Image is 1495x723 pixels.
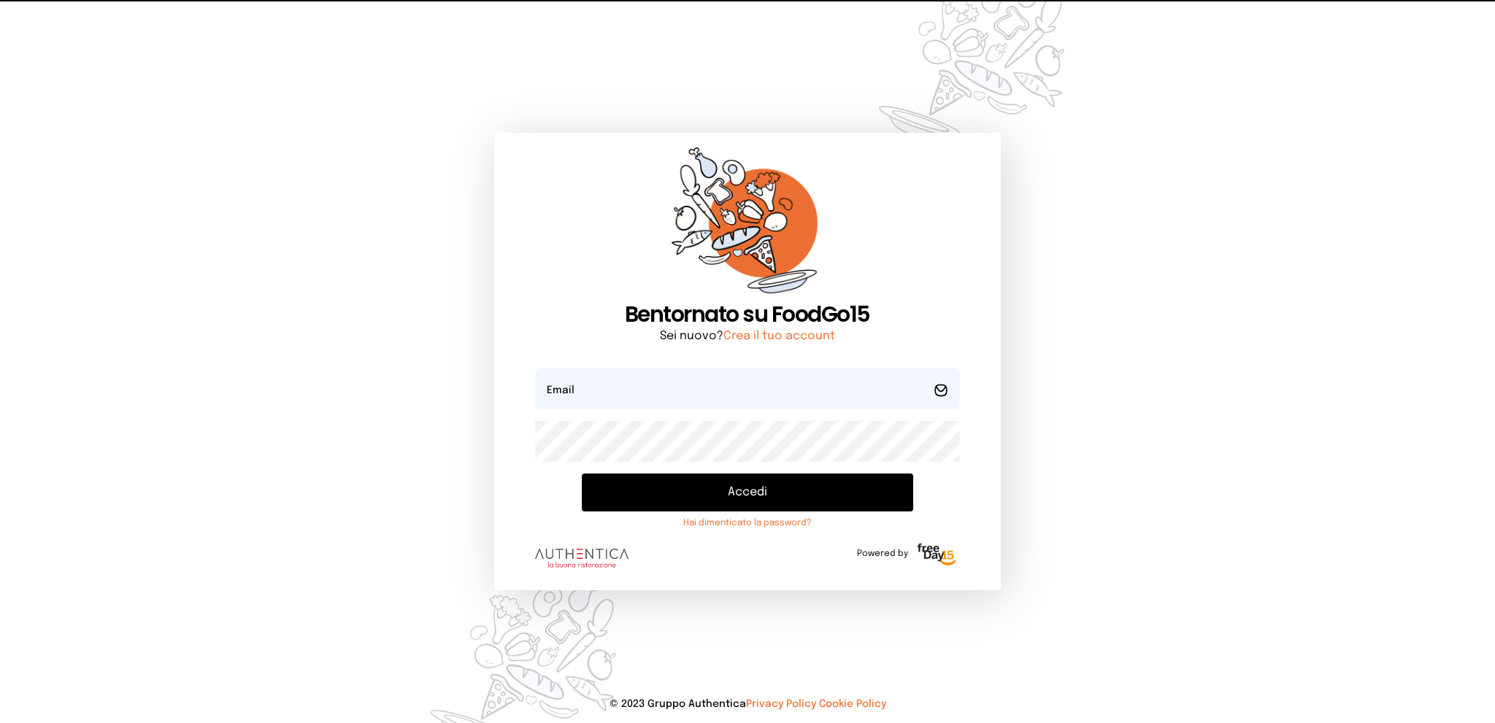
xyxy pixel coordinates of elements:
button: Accedi [582,473,912,511]
p: Sei nuovo? [535,328,959,345]
h1: Bentornato su FoodGo15 [535,301,959,328]
a: Crea il tuo account [723,330,835,342]
a: Hai dimenticato la password? [582,517,912,529]
img: sticker-orange.65babaf.png [672,147,823,301]
a: Privacy Policy [746,699,816,709]
img: logo-freeday.3e08031.png [914,541,960,570]
span: Powered by [857,548,908,560]
p: © 2023 Gruppo Authentica [23,697,1472,711]
img: logo.8f33a47.png [535,549,629,568]
a: Cookie Policy [819,699,886,709]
